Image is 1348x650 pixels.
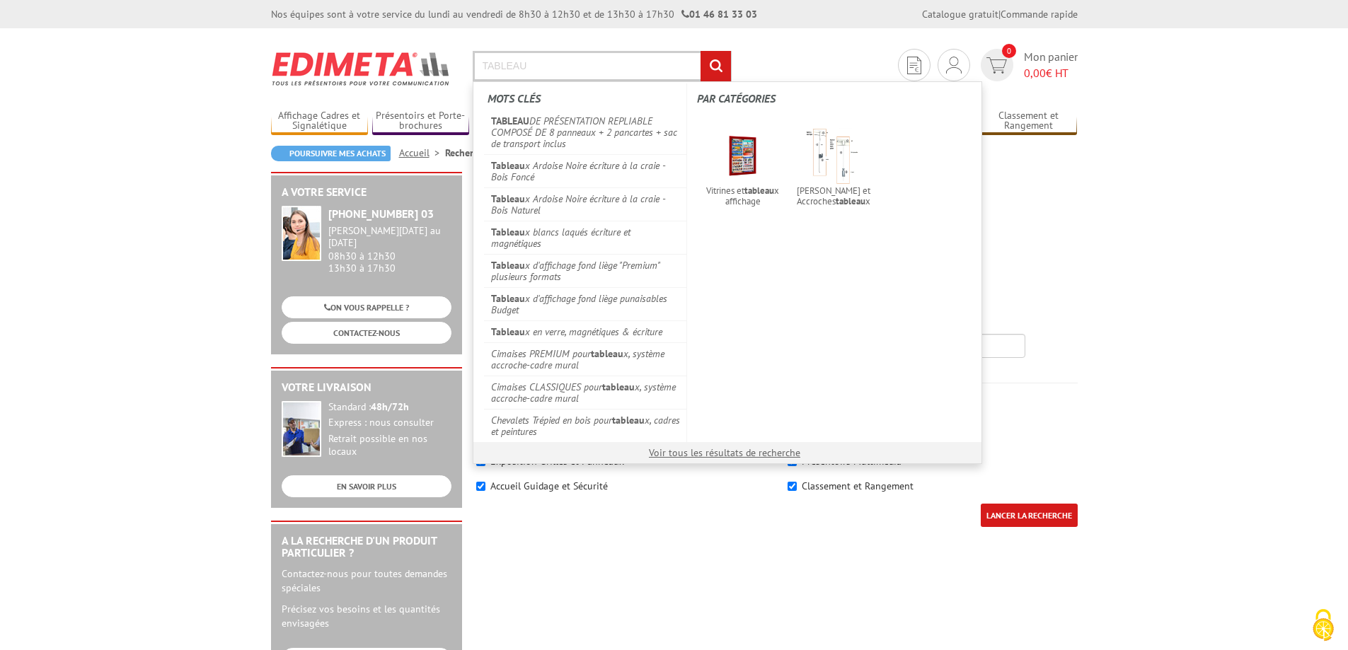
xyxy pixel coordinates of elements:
div: 08h30 à 12h30 13h30 à 17h30 [328,225,451,274]
div: Express : nous consulter [328,417,451,429]
a: [PERSON_NAME] et Accrochestableaux [788,122,880,211]
a: devis rapide 0 Mon panier 0,00€ HT [977,49,1078,81]
a: Cimaises PREMIUM pourtableaux, système accroche-cadre mural [484,342,687,376]
div: Retrait possible en nos locaux [328,433,451,458]
input: Accueil Guidage et Sécurité [476,482,485,491]
a: Tableaux Ardoise Noire écriture à la craie - Bois Naturel [484,187,687,221]
em: tableau [744,185,774,197]
input: rechercher [701,51,731,81]
input: Classement et Rangement [788,482,797,491]
a: Affichage Cadres et Signalétique [271,110,369,133]
a: Vitrines ettableaux affichage [697,122,788,211]
div: | [922,7,1078,21]
em: tableau [612,414,645,426]
img: Edimeta [271,42,451,95]
a: Tableaux d'affichage fond liège "Premium" plusieurs formats [484,254,687,287]
strong: 01 46 81 33 03 [681,8,757,21]
span: € HT [1024,65,1078,81]
a: Tableaux d'affichage fond liège punaisables Budget [484,287,687,320]
span: [PERSON_NAME] et Accroches x [793,185,875,207]
h2: A la recherche d'un produit particulier ? [282,535,451,559]
em: tableau [591,347,623,360]
a: Tableaux blancs laqués écriture et magnétiques [484,221,687,254]
img: devis rapide [986,57,1007,74]
a: Présentoirs et Porte-brochures [372,110,470,133]
span: 0,00 [1024,66,1046,80]
img: vitrine_exterieur_rouge_4_feuilles_21704vn_1.jpg [713,127,772,185]
img: Cookies (fenêtre modale) [1306,608,1341,643]
a: Classement et Rangement [980,110,1078,133]
em: Tableau [491,259,525,272]
label: Accueil Guidage et Sécurité [490,480,608,492]
span: Mon panier [1024,49,1078,81]
div: Rechercher un produit ou une référence... [473,81,982,464]
em: Tableau [491,226,525,238]
input: Rechercher un produit ou une référence... [473,51,732,81]
a: Commande rapide [1001,8,1078,21]
label: Exposition Grilles et Panneaux [490,455,624,468]
em: Tableau [491,159,525,172]
em: TABLEAU [491,115,529,127]
em: Tableau [491,292,525,305]
span: 0 [1002,44,1016,58]
div: Nos équipes sont à votre service du lundi au vendredi de 8h30 à 12h30 et de 13h30 à 17h30 [271,7,757,21]
h2: Votre livraison [282,381,451,394]
input: LANCER LA RECHERCHE [981,504,1078,527]
em: tableau [836,195,865,207]
label: Par catégories [697,83,970,114]
img: widget-livraison.jpg [282,401,321,457]
a: Tableaux en verre, magnétiques & écriture [484,320,687,342]
h2: A votre service [282,186,451,199]
a: Catalogue gratuit [922,8,998,21]
p: Précisez vos besoins et les quantités envisagées [282,602,451,630]
li: Recherche avancée [445,146,526,160]
strong: 48h/72h [371,400,409,413]
a: EN SAVOIR PLUS [282,475,451,497]
span: Vitrines et x affichage [701,185,784,207]
a: CONTACTEZ-NOUS [282,322,451,344]
a: Tableaux Ardoise Noire écriture à la craie - Bois Foncé [484,154,687,187]
div: [PERSON_NAME][DATE] au [DATE] [328,225,451,249]
span: Mots clés [488,91,541,105]
a: Chevalets Trépied en bois pourtableaux, cadres et peintures [484,409,687,442]
img: cimaises.jpg [805,127,863,185]
strong: [PHONE_NUMBER] 03 [328,207,434,221]
a: Cimaises CLASSIQUES pourtableaux, système accroche-cadre mural [484,376,687,409]
div: Standard : [328,401,451,414]
img: widget-service.jpg [282,206,321,261]
button: Cookies (fenêtre modale) [1298,602,1348,650]
img: devis rapide [946,57,962,74]
a: Accueil [399,146,445,159]
img: devis rapide [907,57,921,74]
a: Poursuivre mes achats [271,146,391,161]
em: tableau [602,381,635,393]
a: Voir tous les résultats de recherche [649,446,800,459]
label: Classement et Rangement [802,480,914,492]
em: Tableau [491,325,525,338]
a: TABLEAUDE PRÉSENTATION REPLIABLE COMPOSÉ DE 8 panneaux + 2 pancartes + sac de transport inclus [484,110,687,154]
a: ON VOUS RAPPELLE ? [282,296,451,318]
label: Présentoirs Multimédia [802,455,901,468]
em: Tableau [491,192,525,205]
p: Contactez-nous pour toutes demandes spéciales [282,567,451,595]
